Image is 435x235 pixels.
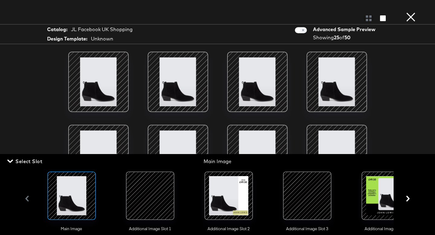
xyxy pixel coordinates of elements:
strong: Catalog: [47,26,67,33]
strong: Design Template: [47,35,87,42]
button: Select Slot [6,157,45,166]
div: JL Facebook UK Shopping [71,26,133,33]
div: Showing of [313,34,378,41]
div: Main Image [149,158,287,165]
span: Select Slot [8,157,42,166]
span: Additional Image Slot 1 [120,226,180,232]
div: Advanced Sample Preview [313,26,378,33]
span: Main Image [41,226,102,232]
span: Additional Image Slot 3 [277,226,337,232]
span: Additional Image Slot 2 [198,226,259,232]
span: Additional Image Slot 4 [356,226,416,232]
div: Unknown [91,35,113,42]
strong: 25 [334,34,339,40]
strong: 50 [344,34,350,40]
